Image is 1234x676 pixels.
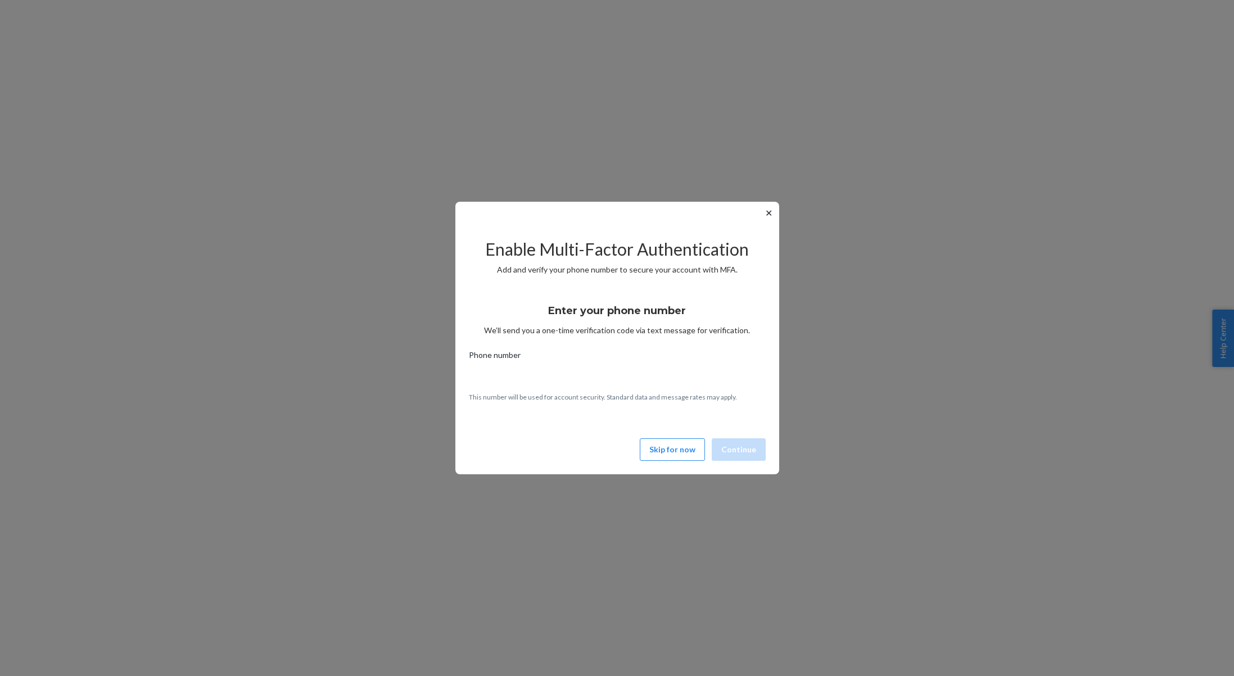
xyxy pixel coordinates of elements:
[469,350,521,365] span: Phone number
[763,206,775,220] button: ✕
[469,294,766,336] div: We’ll send you a one-time verification code via text message for verification.
[548,303,686,318] h3: Enter your phone number
[640,438,705,461] button: Skip for now
[469,240,766,258] h2: Enable Multi-Factor Authentication
[469,264,766,275] p: Add and verify your phone number to secure your account with MFA.
[469,392,766,402] p: This number will be used for account security. Standard data and message rates may apply.
[712,438,766,461] button: Continue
